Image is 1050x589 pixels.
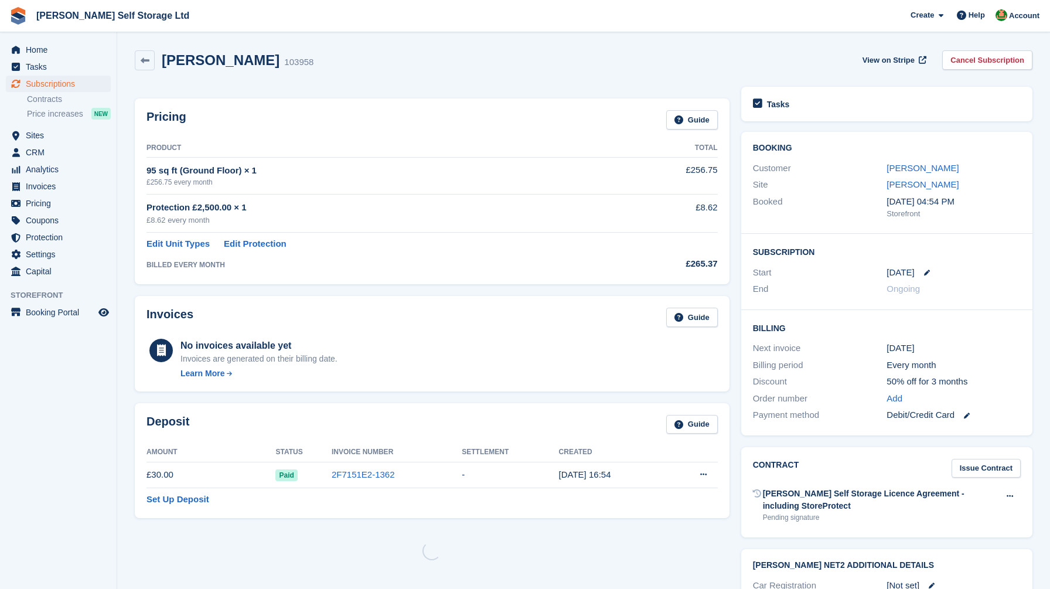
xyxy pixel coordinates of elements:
div: Order number [753,392,887,406]
h2: Pricing [146,110,186,130]
span: Storefront [11,290,117,301]
span: Help [969,9,985,21]
h2: Deposit [146,415,189,434]
a: Guide [666,110,718,130]
a: Cancel Subscription [942,50,1032,70]
a: menu [6,229,111,246]
div: Billing period [753,359,887,372]
span: Pricing [26,195,96,212]
span: Protection [26,229,96,246]
span: Analytics [26,161,96,178]
h2: [PERSON_NAME] Net2 Additional Details [753,561,1021,570]
a: [PERSON_NAME] [887,163,959,173]
div: Next invoice [753,342,887,355]
a: menu [6,212,111,229]
span: Sites [26,127,96,144]
div: Pending signature [763,512,999,523]
a: menu [6,263,111,280]
a: Edit Unit Types [146,237,210,251]
span: Ongoing [887,284,920,294]
div: £8.62 every month [146,215,612,226]
span: Paid [275,469,297,481]
th: Created [559,443,667,462]
td: £256.75 [612,157,717,194]
a: Learn More [180,367,337,380]
div: Debit/Credit Card [887,408,1021,422]
div: Booked [753,195,887,220]
a: Price increases NEW [27,107,111,120]
a: menu [6,246,111,263]
div: [DATE] 04:54 PM [887,195,1021,209]
span: Create [911,9,934,21]
time: 2025-08-27 15:54:22 UTC [559,469,611,479]
div: Customer [753,162,887,175]
div: Site [753,178,887,192]
h2: Tasks [767,99,790,110]
a: Guide [666,415,718,434]
a: menu [6,42,111,58]
div: £265.37 [612,257,717,271]
div: BILLED EVERY MONTH [146,260,612,270]
span: Invoices [26,178,96,195]
div: Invoices are generated on their billing date. [180,353,337,365]
div: No invoices available yet [180,339,337,353]
a: menu [6,76,111,92]
a: View on Stripe [858,50,929,70]
a: menu [6,59,111,75]
span: Subscriptions [26,76,96,92]
a: Add [887,392,902,406]
td: - [462,462,558,488]
a: menu [6,195,111,212]
div: Protection £2,500.00 × 1 [146,201,612,215]
div: £256.75 every month [146,177,612,188]
h2: Billing [753,322,1021,333]
h2: Contract [753,459,799,478]
span: Price increases [27,108,83,120]
a: menu [6,161,111,178]
h2: [PERSON_NAME] [162,52,279,68]
span: Coupons [26,212,96,229]
span: Settings [26,246,96,263]
td: £30.00 [146,462,275,488]
span: CRM [26,144,96,161]
a: Set Up Deposit [146,493,209,506]
td: £8.62 [612,195,717,233]
th: Status [275,443,332,462]
h2: Subscription [753,246,1021,257]
a: menu [6,304,111,321]
div: 103958 [284,56,313,69]
th: Invoice Number [332,443,462,462]
img: stora-icon-8386f47178a22dfd0bd8f6a31ec36ba5ce8667c1dd55bd0f319d3a0aa187defe.svg [9,7,27,25]
a: Preview store [97,305,111,319]
div: [DATE] [887,342,1021,355]
time: 2025-08-31 00:00:00 UTC [887,266,914,280]
div: Payment method [753,408,887,422]
h2: Booking [753,144,1021,153]
a: Guide [666,308,718,327]
div: [PERSON_NAME] Self Storage Licence Agreement - including StoreProtect [763,488,999,512]
a: 2F7151E2-1362 [332,469,395,479]
a: [PERSON_NAME] [887,179,959,189]
span: Home [26,42,96,58]
a: menu [6,127,111,144]
th: Amount [146,443,275,462]
div: End [753,282,887,296]
div: 95 sq ft (Ground Floor) × 1 [146,164,612,178]
div: Every month [887,359,1021,372]
span: Capital [26,263,96,280]
span: Account [1009,10,1039,22]
th: Settlement [462,443,558,462]
div: Start [753,266,887,280]
a: menu [6,178,111,195]
th: Total [612,139,717,158]
h2: Invoices [146,308,193,327]
div: NEW [91,108,111,120]
a: [PERSON_NAME] Self Storage Ltd [32,6,194,25]
a: Issue Contract [952,459,1021,478]
a: Edit Protection [224,237,287,251]
div: Learn More [180,367,224,380]
span: Tasks [26,59,96,75]
div: Discount [753,375,887,389]
span: View on Stripe [862,55,915,66]
th: Product [146,139,612,158]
